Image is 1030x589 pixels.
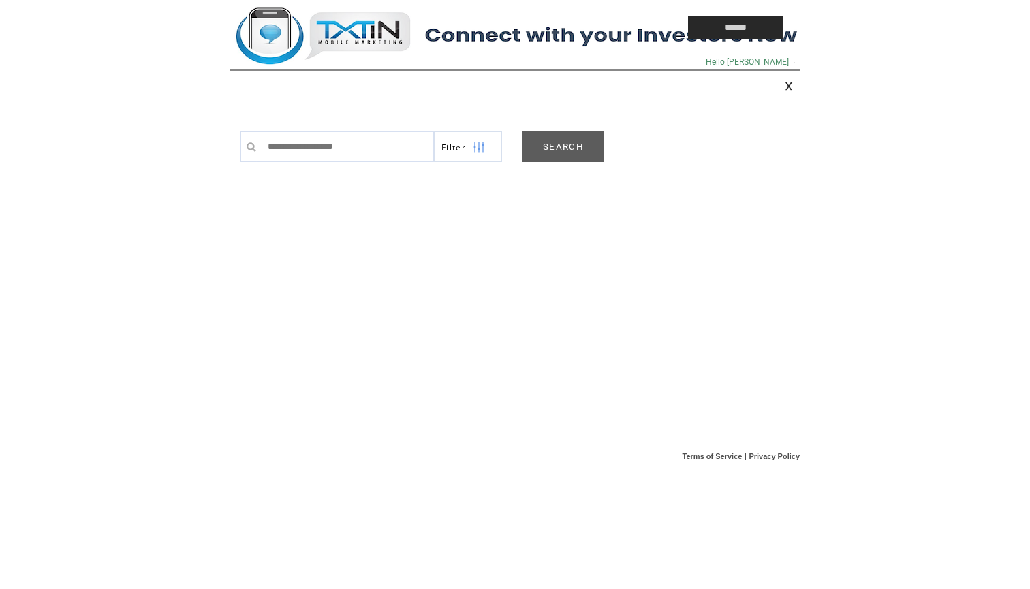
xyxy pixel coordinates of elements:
span: Show filters [441,142,466,153]
span: Hello [PERSON_NAME] [706,57,789,67]
img: filters.png [473,132,485,163]
a: SEARCH [522,131,604,162]
span: | [745,452,747,460]
a: Terms of Service [683,452,743,460]
a: Filter [434,131,502,162]
a: Privacy Policy [749,452,800,460]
